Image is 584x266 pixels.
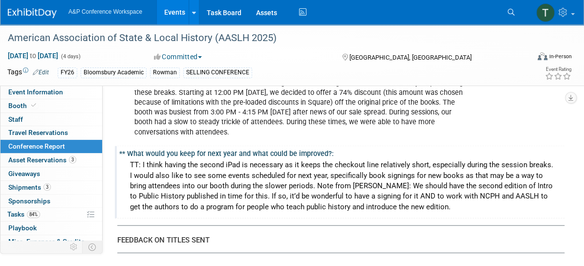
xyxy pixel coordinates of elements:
[0,195,102,208] a: Sponsorships
[7,67,49,78] td: Tags
[8,115,23,123] span: Staff
[31,103,36,108] i: Booth reservation complete
[8,224,37,232] span: Playbook
[538,52,547,60] img: Format-Inperson.png
[0,167,102,180] a: Giveaways
[8,238,85,245] span: Misc. Expenses & Credits
[0,208,102,221] a: Tasks84%
[83,241,103,253] td: Toggle Event Tabs
[8,156,76,164] span: Asset Reservations
[536,3,555,22] img: Taylor Thompson
[68,8,142,15] span: A&P Conference Workspace
[43,183,51,191] span: 3
[81,67,147,78] div: Bloomsbury Academic
[65,241,83,253] td: Personalize Event Tab Strip
[150,67,180,78] div: Rowman
[33,69,49,76] a: Edit
[0,126,102,139] a: Travel Reservations
[60,53,81,60] span: (4 days)
[0,235,102,248] a: Misc. Expenses & Credits
[549,53,572,60] div: In-Person
[183,67,252,78] div: SELLING CONFERENCE
[27,211,40,218] span: 84%
[119,146,564,158] div: ** What would you keep for next year and what could be improved?:
[484,51,572,66] div: Event Format
[545,67,571,72] div: Event Rating
[8,8,57,18] img: ExhibitDay
[7,51,59,60] span: [DATE] [DATE]
[8,88,63,96] span: Event Information
[0,86,102,99] a: Event Information
[0,113,102,126] a: Staff
[8,102,38,110] span: Booth
[151,52,206,62] button: Committed
[58,67,77,78] div: FY26
[0,222,102,235] a: Playbook
[8,170,40,177] span: Giveaways
[349,54,472,61] span: [GEOGRAPHIC_DATA], [GEOGRAPHIC_DATA]
[0,181,102,194] a: Shipments3
[0,140,102,153] a: Conference Report
[8,129,68,136] span: Travel Reservations
[28,52,38,60] span: to
[8,142,65,150] span: Conference Report
[8,197,50,205] span: Sponsorships
[7,210,40,218] span: Tasks
[0,154,102,167] a: Asset Reservations3
[0,99,102,112] a: Booth
[69,156,76,163] span: 3
[127,157,557,215] div: TT: I think having the second iPad is necessary as it keeps the checkout line relatively short, e...
[128,34,476,142] div: TT: We had a double booth with five tables. We organized each table by co-publishing partnership ...
[117,235,557,245] div: FEEDBACK ON TITLES SENT
[4,29,517,47] div: American Association of State & Local History (AASLH 2025)
[8,183,51,191] span: Shipments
